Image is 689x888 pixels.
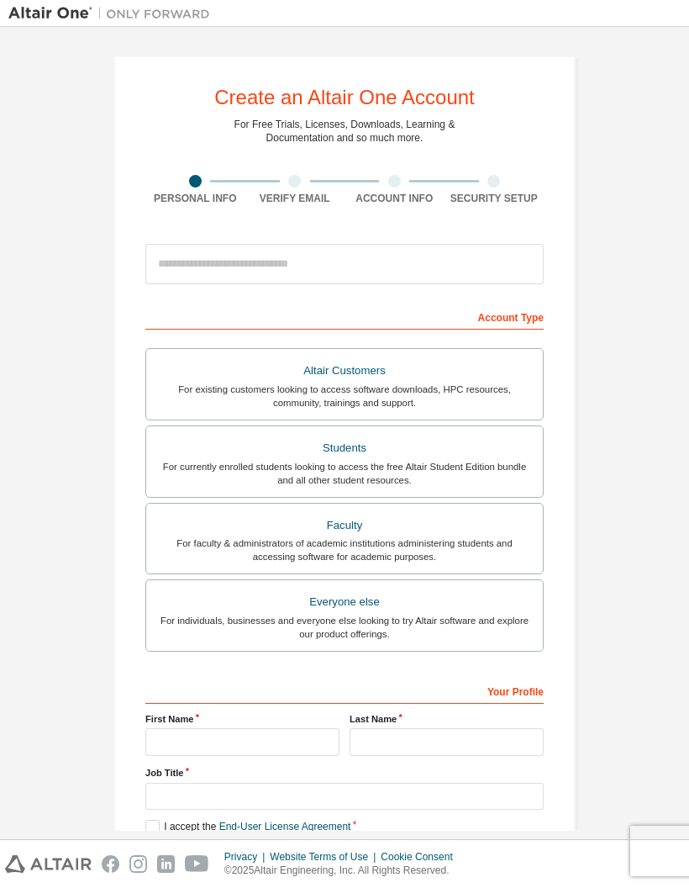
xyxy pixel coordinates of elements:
div: Faculty [156,514,533,537]
a: End-User License Agreement [219,821,351,832]
label: First Name [145,712,339,726]
img: Altair One [8,5,218,22]
div: Cookie Consent [381,850,462,864]
label: Last Name [350,712,544,726]
div: Altair Customers [156,359,533,383]
div: For individuals, businesses and everyone else looking to try Altair software and explore our prod... [156,614,533,641]
img: facebook.svg [102,855,119,873]
div: Account Info [344,192,444,205]
div: Everyone else [156,590,533,614]
img: altair_logo.svg [5,855,92,873]
img: linkedin.svg [157,855,175,873]
div: Students [156,436,533,460]
div: For existing customers looking to access software downloads, HPC resources, community, trainings ... [156,383,533,410]
label: I accept the [145,820,350,834]
div: Your Profile [145,677,544,704]
div: Website Terms of Use [270,850,381,864]
div: For Free Trials, Licenses, Downloads, Learning & Documentation and so much more. [234,118,455,145]
label: Job Title [145,766,544,780]
div: Security Setup [444,192,544,205]
div: For faculty & administrators of academic institutions administering students and accessing softwa... [156,536,533,563]
img: instagram.svg [129,855,147,873]
img: youtube.svg [185,855,209,873]
div: For currently enrolled students looking to access the free Altair Student Edition bundle and all ... [156,460,533,487]
div: Privacy [224,850,270,864]
div: Create an Altair One Account [214,87,475,108]
div: Verify Email [245,192,345,205]
div: Account Type [145,303,544,330]
div: Personal Info [145,192,245,205]
p: © 2025 Altair Engineering, Inc. All Rights Reserved. [224,864,463,878]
